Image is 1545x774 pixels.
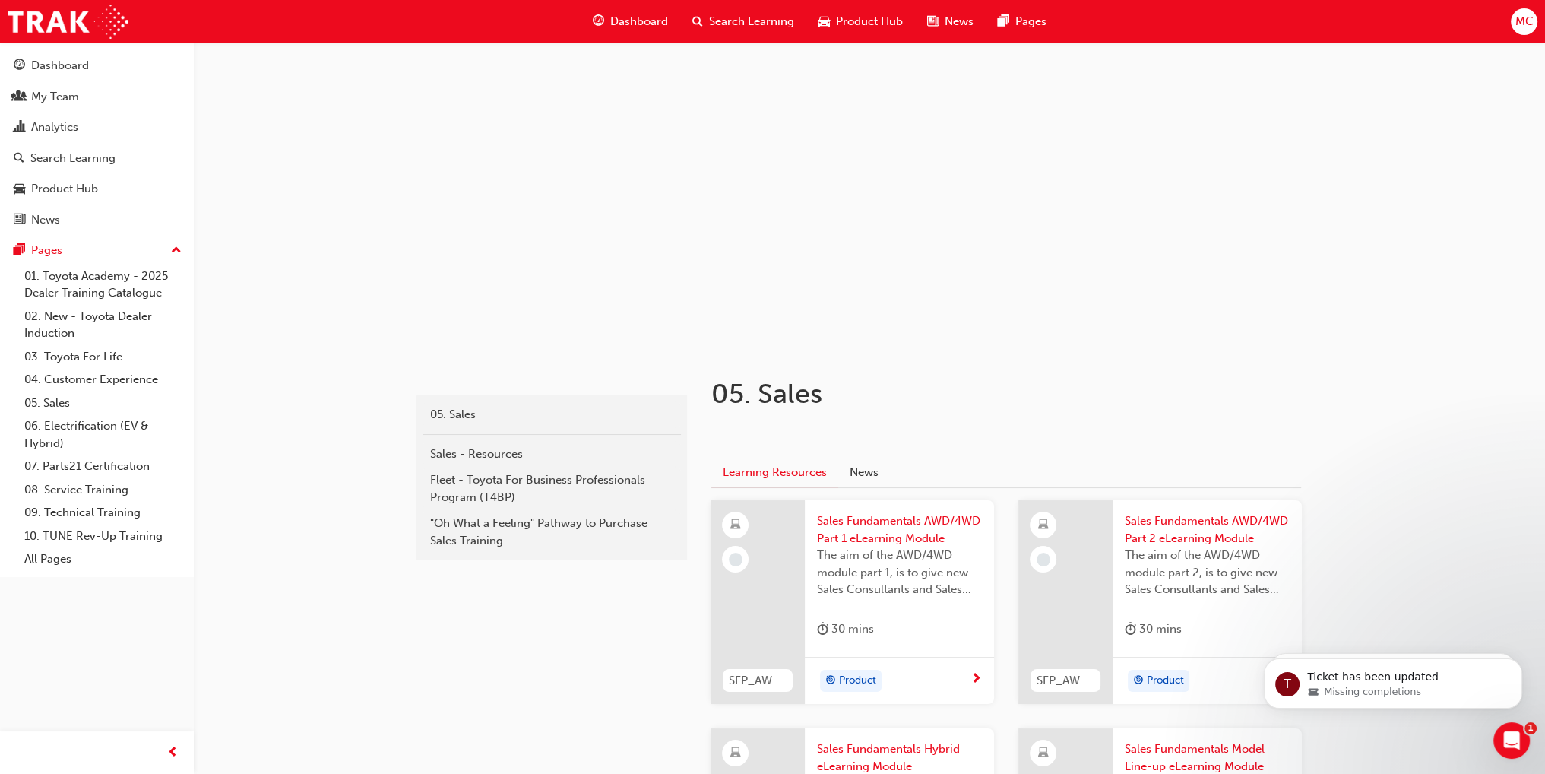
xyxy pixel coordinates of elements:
[836,13,903,30] span: Product Hub
[1125,620,1136,639] span: duration-icon
[14,121,25,135] span: chart-icon
[1133,671,1144,691] span: target-icon
[1038,744,1049,763] span: learningResourceType_ELEARNING-icon
[709,13,794,30] span: Search Learning
[729,553,742,566] span: learningRecordVerb_NONE-icon
[423,441,681,468] a: Sales - Resources
[18,478,188,502] a: 08. Service Training
[14,59,25,73] span: guage-icon
[730,744,741,763] span: learningResourceType_ELEARNING-icon
[14,90,25,104] span: people-icon
[1037,672,1094,690] span: SFP_AWD_4WD_P2
[14,182,25,196] span: car-icon
[806,6,915,37] a: car-iconProduct Hub
[31,211,60,229] div: News
[423,510,681,554] a: "Oh What a Feeling" Pathway to Purchase Sales Training
[31,88,79,106] div: My Team
[998,12,1009,31] span: pages-icon
[423,467,681,510] a: Fleet - Toyota For Business Professionals Program (T4BP)
[1147,672,1184,690] span: Product
[711,458,838,488] button: Learning Resources
[18,345,188,369] a: 03. Toyota For Life
[430,471,673,506] div: Fleet - Toyota For Business Professionals Program (T4BP)
[970,673,982,687] span: next-icon
[927,12,939,31] span: news-icon
[817,620,874,639] div: 30 mins
[1241,626,1545,733] iframe: Intercom notifications message
[6,113,188,141] a: Analytics
[6,236,188,265] button: Pages
[14,152,24,166] span: search-icon
[18,455,188,478] a: 07. Parts21 Certification
[8,5,128,39] img: Trak
[430,406,673,423] div: 05. Sales
[18,368,188,392] a: 04. Customer Experience
[825,671,836,691] span: target-icon
[838,458,890,487] button: News
[31,57,89,75] div: Dashboard
[430,515,673,549] div: "Oh What a Feeling" Pathway to Purchase Sales Training
[1511,8,1537,35] button: MC
[680,6,806,37] a: search-iconSearch Learning
[6,49,188,236] button: DashboardMy TeamAnalyticsSearch LearningProduct HubNews
[945,13,974,30] span: News
[1018,500,1302,704] a: SFP_AWD_4WD_P2Sales Fundamentals AWD/4WD Part 2 eLearning ModuleThe aim of the AWD/4WD module par...
[817,547,982,598] span: The aim of the AWD/4WD module part 1, is to give new Sales Consultants and Sales Professionals an...
[1515,13,1533,30] span: MC
[711,377,1210,411] h1: 05. Sales
[711,500,994,704] a: SFP_AWD_4WD_P1Sales Fundamentals AWD/4WD Part 1 eLearning ModuleThe aim of the AWD/4WD module par...
[18,525,188,548] a: 10. TUNE Rev-Up Training
[31,119,78,136] div: Analytics
[18,392,188,415] a: 05. Sales
[1037,553,1050,566] span: learningRecordVerb_NONE-icon
[6,175,188,203] a: Product Hub
[6,83,188,111] a: My Team
[1015,13,1046,30] span: Pages
[14,244,25,258] span: pages-icon
[6,144,188,173] a: Search Learning
[610,13,668,30] span: Dashboard
[729,672,787,690] span: SFP_AWD_4WD_P1
[31,242,62,259] div: Pages
[1493,722,1530,759] iframe: Intercom live chat
[986,6,1059,37] a: pages-iconPages
[817,512,982,547] span: Sales Fundamentals AWD/4WD Part 1 eLearning Module
[1524,722,1537,734] span: 1
[167,744,179,763] span: prev-icon
[593,12,604,31] span: guage-icon
[171,241,182,261] span: up-icon
[30,150,116,167] div: Search Learning
[430,446,673,463] div: Sales - Resources
[1125,512,1290,547] span: Sales Fundamentals AWD/4WD Part 2 eLearning Module
[692,12,703,31] span: search-icon
[18,305,188,345] a: 02. New - Toyota Dealer Induction
[1038,515,1049,535] span: learningResourceType_ELEARNING-icon
[14,214,25,227] span: news-icon
[817,620,828,639] span: duration-icon
[839,672,876,690] span: Product
[818,12,830,31] span: car-icon
[18,265,188,305] a: 01. Toyota Academy - 2025 Dealer Training Catalogue
[1125,547,1290,598] span: The aim of the AWD/4WD module part 2, is to give new Sales Consultants and Sales Professionals an...
[18,501,188,525] a: 09. Technical Training
[18,414,188,455] a: 06. Electrification (EV & Hybrid)
[423,401,681,428] a: 05. Sales
[730,515,741,535] span: learningResourceType_ELEARNING-icon
[581,6,680,37] a: guage-iconDashboard
[31,180,98,198] div: Product Hub
[915,6,986,37] a: news-iconNews
[18,547,188,571] a: All Pages
[1125,620,1182,639] div: 30 mins
[6,206,188,234] a: News
[6,52,188,80] a: Dashboard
